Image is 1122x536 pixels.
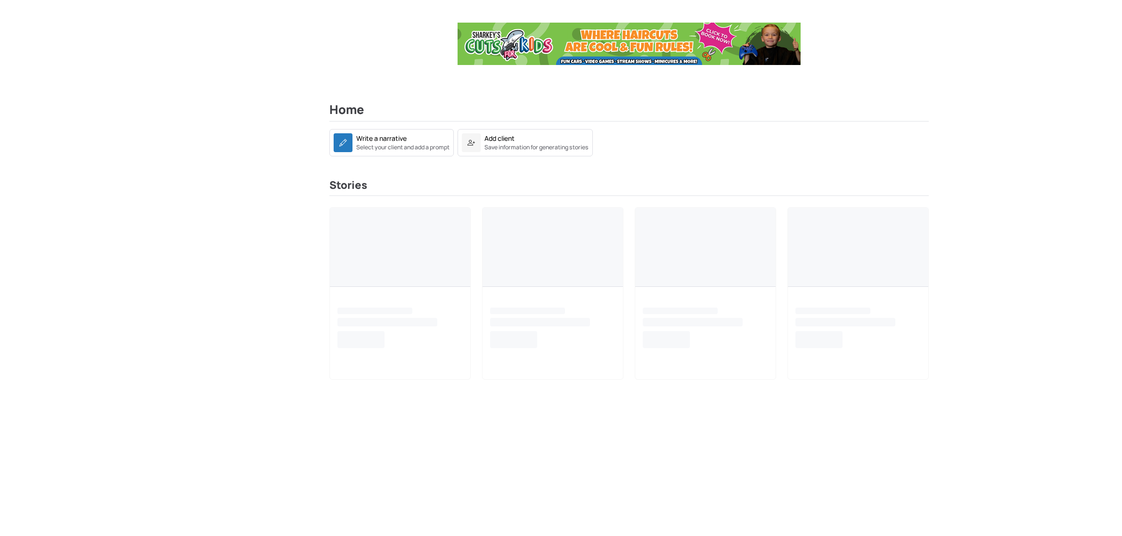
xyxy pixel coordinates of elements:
[329,137,454,146] a: Write a narrativeSelect your client and add a prompt
[329,129,454,156] a: Write a narrativeSelect your client and add a prompt
[458,129,593,156] a: Add clientSave information for generating stories
[484,133,515,143] div: Add client
[458,137,593,146] a: Add clientSave information for generating stories
[458,23,801,65] img: Ad Banner
[329,103,929,122] h2: Home
[329,179,929,196] h3: Stories
[356,143,450,152] small: Select your client and add a prompt
[484,143,589,152] small: Save information for generating stories
[356,133,407,143] div: Write a narrative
